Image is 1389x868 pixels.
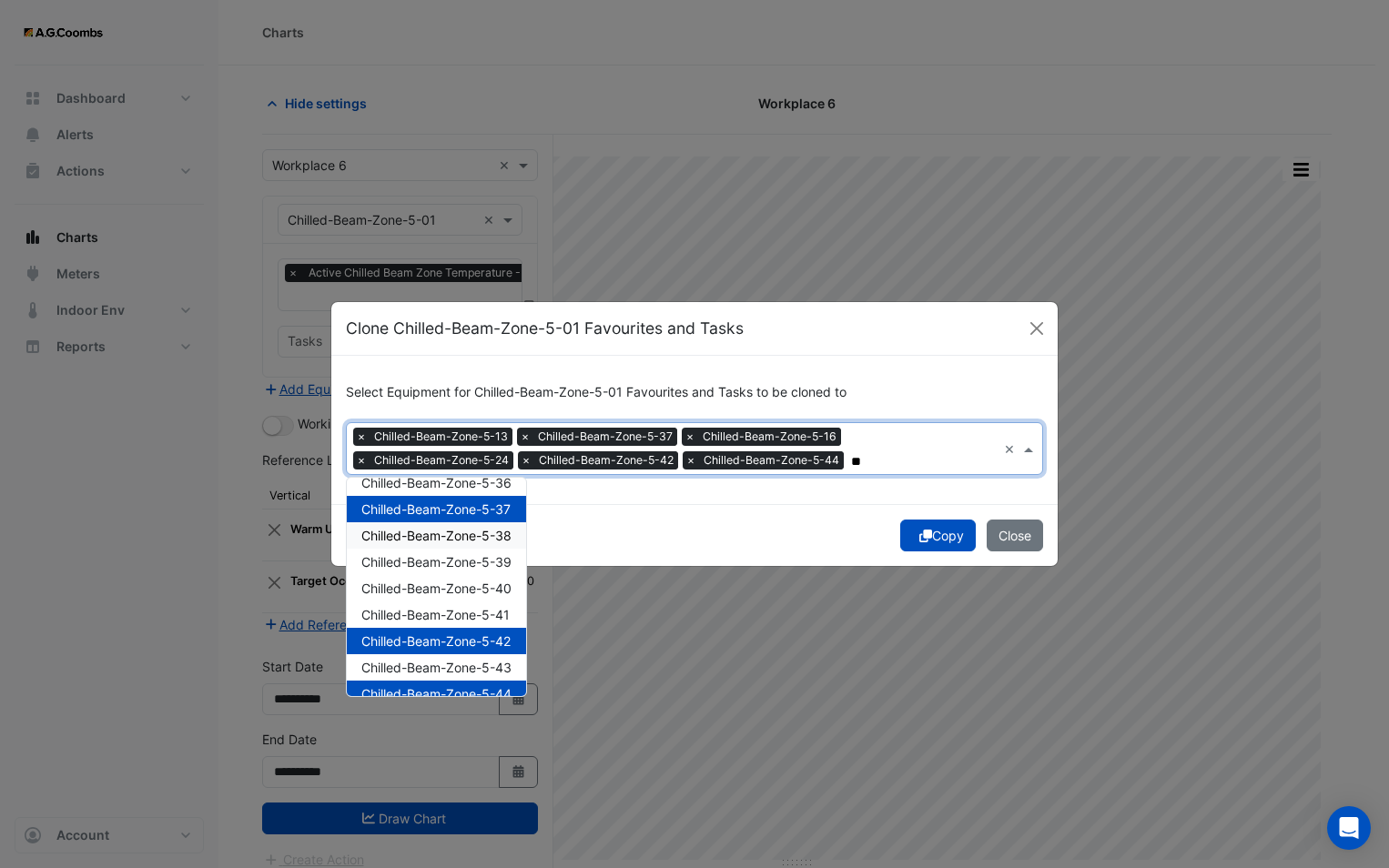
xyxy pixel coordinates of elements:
span: Chilled-Beam-Zone-5-43 [361,660,512,675]
span: Chilled-Beam-Zone-5-37 [533,428,677,446]
span: × [353,428,370,446]
span: Chilled-Beam-Zone-5-44 [361,686,512,701]
span: Chilled-Beam-Zone-5-36 [361,475,512,490]
span: Chilled-Beam-Zone-5-42 [361,633,511,649]
span: Chilled-Beam-Zone-5-24 [370,451,513,469]
span: Chilled-Beam-Zone-5-39 [361,554,512,570]
span: × [683,451,699,469]
span: Chilled-Beam-Zone-5-13 [370,428,512,446]
h5: Clone Chilled-Beam-Zone-5-01 Favourites and Tasks [346,317,744,340]
ng-dropdown-panel: Options list [346,477,527,697]
button: Copy [900,520,976,551]
span: Chilled-Beam-Zone-5-38 [361,528,512,543]
span: Chilled-Beam-Zone-5-44 [699,451,844,469]
span: × [517,428,533,446]
span: Chilled-Beam-Zone-5-40 [361,580,512,596]
span: Chilled-Beam-Zone-5-41 [361,607,510,622]
div: Open Intercom Messenger [1327,806,1371,850]
span: × [682,428,698,446]
span: Chilled-Beam-Zone-5-37 [361,501,511,517]
span: × [353,451,370,469]
span: Clear [1004,439,1019,459]
span: Chilled-Beam-Zone-5-42 [534,451,678,469]
span: × [518,451,534,469]
h6: Select Equipment for Chilled-Beam-Zone-5-01 Favourites and Tasks to be cloned to [346,385,1043,400]
span: Chilled-Beam-Zone-5-16 [698,428,841,446]
button: Close [1023,315,1050,342]
button: Close [987,520,1043,551]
